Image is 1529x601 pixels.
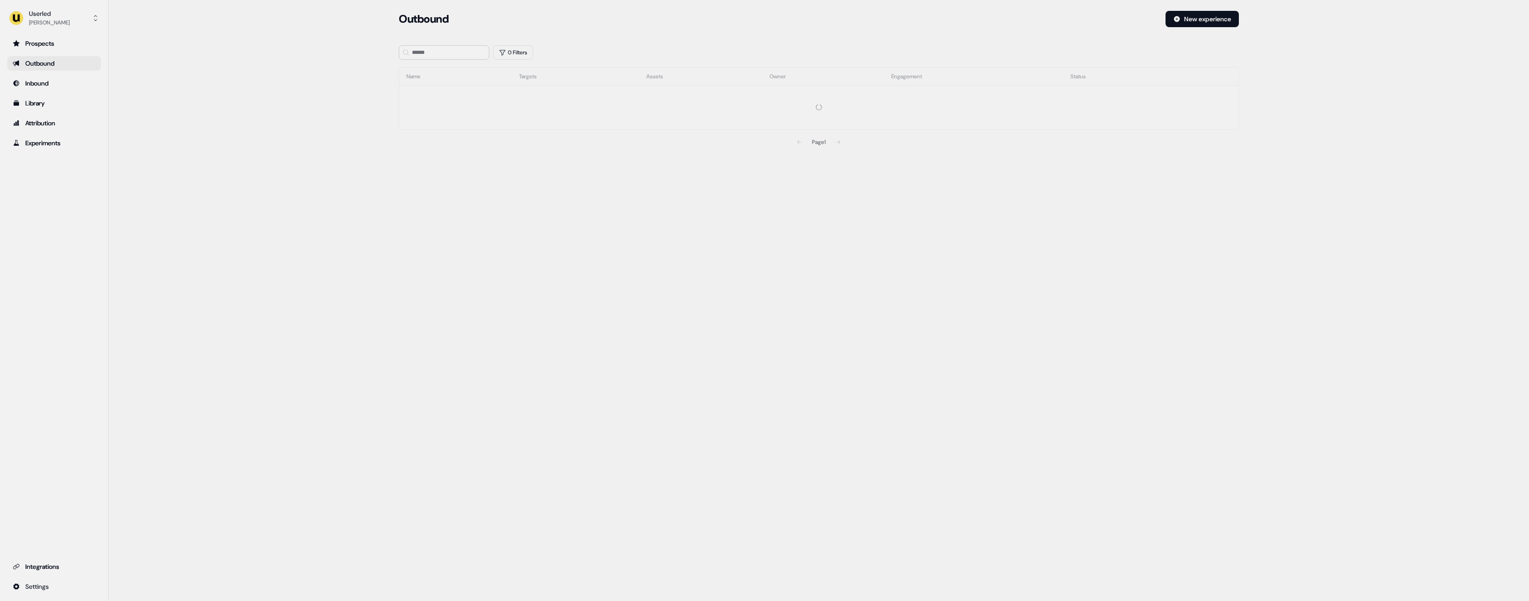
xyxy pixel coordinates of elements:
div: Experiments [13,138,96,148]
div: [PERSON_NAME] [29,18,70,27]
a: Go to experiments [7,136,101,150]
div: Userled [29,9,70,18]
a: Go to Inbound [7,76,101,91]
button: Userled[PERSON_NAME] [7,7,101,29]
div: Attribution [13,119,96,128]
a: Go to prospects [7,36,101,51]
a: Go to templates [7,96,101,110]
div: Prospects [13,39,96,48]
div: Library [13,99,96,108]
a: Go to attribution [7,116,101,130]
a: Go to integrations [7,559,101,574]
div: Integrations [13,562,96,571]
div: Outbound [13,59,96,68]
button: New experience [1166,11,1239,27]
div: Settings [13,582,96,591]
div: Inbound [13,79,96,88]
button: 0 Filters [493,45,533,60]
a: Go to outbound experience [7,56,101,71]
h3: Outbound [399,12,449,26]
a: Go to integrations [7,579,101,594]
